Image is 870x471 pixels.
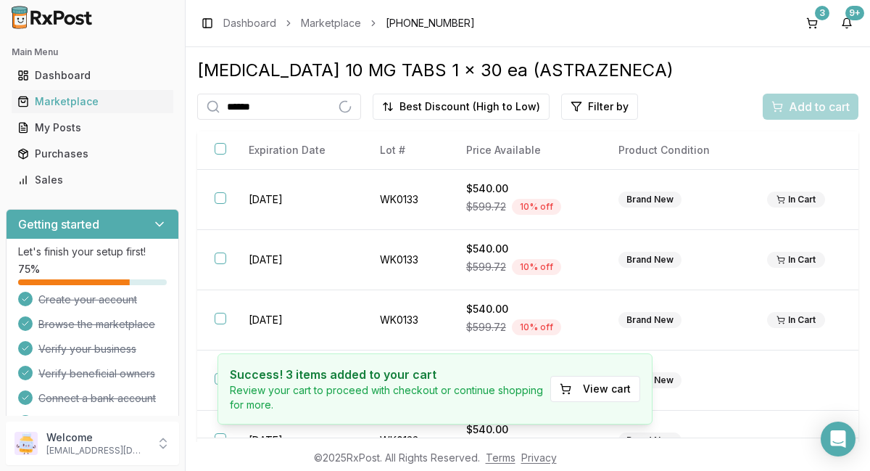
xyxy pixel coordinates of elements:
a: Sales [12,167,173,193]
a: Dashboard [12,62,173,89]
td: WK0133 [362,170,449,230]
td: [DATE] [231,170,362,230]
p: Let's finish your setup first! [18,245,167,259]
div: $540.00 [466,242,584,256]
span: Browse the marketplace [38,317,155,332]
a: Marketplace [12,89,173,115]
div: [MEDICAL_DATA] 10 MG TABS 1 x 30 ea (ASTRAZENECA) [197,59,858,82]
a: Terms [486,451,515,464]
p: Review your cart to proceed with checkout or continue shopping for more. [230,383,550,412]
div: Brand New [618,192,681,208]
div: $540.00 [466,422,584,437]
div: $540.00 [466,302,584,316]
button: Purchases [6,142,179,165]
button: 9+ [835,12,858,35]
a: Purchases [12,141,173,167]
button: Sales [6,168,179,192]
th: Lot # [362,131,449,170]
span: $599.72 [466,260,506,274]
div: Dashboard [17,68,167,83]
div: In Cart [767,252,825,268]
th: Product Condition [601,131,750,170]
div: 3 [815,6,829,20]
span: Filter by [588,99,629,114]
button: 3 [800,12,824,35]
p: [EMAIL_ADDRESS][DOMAIN_NAME] [46,445,147,456]
div: 9+ [845,6,864,20]
div: Purchases [17,147,167,161]
td: WK0133 [362,230,449,290]
span: Create your account [38,292,137,307]
h3: Getting started [18,216,99,233]
div: 10 % off [512,259,561,275]
th: Price Available [449,131,601,170]
div: Open Intercom Messenger [821,422,855,456]
span: Best Discount (High to Low) [399,99,540,114]
span: $599.72 [466,320,506,335]
div: In Cart [767,192,825,208]
td: [DATE] [231,230,362,290]
p: Welcome [46,430,147,445]
img: RxPost Logo [6,6,99,29]
td: [DATE] [231,351,362,411]
span: $599.72 [466,200,506,214]
div: Marketplace [17,94,167,109]
span: Verify beneficial owners [38,366,155,381]
td: [DATE] [231,290,362,351]
button: Dashboard [6,64,179,87]
div: My Posts [17,120,167,135]
span: Verify your business [38,342,136,356]
a: My Posts [12,115,173,141]
th: Expiration Date [231,131,362,170]
span: 75 % [18,262,40,277]
button: View cart [550,376,640,402]
span: [PHONE_NUMBER] [386,16,475,30]
div: In Cart [767,312,825,328]
h4: Success! 3 items added to your cart [230,366,550,383]
span: Connect a bank account [38,391,156,406]
a: Privacy [521,451,557,464]
button: Filter by [561,94,638,120]
div: 10 % off [512,199,561,215]
img: User avatar [14,432,38,455]
button: Marketplace [6,90,179,113]
div: $540.00 [466,181,584,196]
div: Brand New [618,433,681,449]
td: WK0133 [362,351,449,411]
nav: breadcrumb [223,16,475,30]
div: Sales [17,173,167,187]
h2: Main Menu [12,46,173,58]
a: Marketplace [301,16,361,30]
div: Brand New [618,252,681,268]
td: WK0133 [362,290,449,351]
div: Brand New [618,312,681,328]
div: 10 % off [512,319,561,335]
a: Dashboard [223,16,276,30]
button: My Posts [6,116,179,139]
button: Best Discount (High to Low) [373,94,550,120]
